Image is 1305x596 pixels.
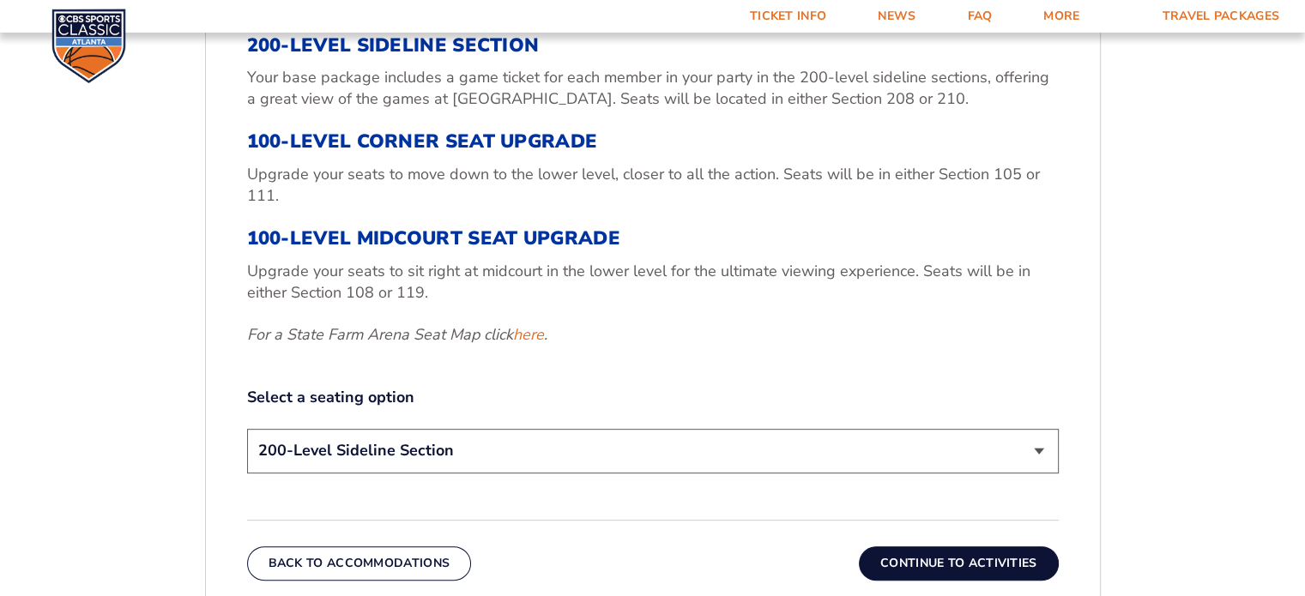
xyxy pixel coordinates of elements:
p: Your base package includes a game ticket for each member in your party in the 200-level sideline ... [247,67,1059,110]
h3: 100-Level Midcourt Seat Upgrade [247,227,1059,250]
button: Back To Accommodations [247,546,472,581]
label: Select a seating option [247,387,1059,408]
em: For a State Farm Arena Seat Map click . [247,324,547,345]
p: Upgrade your seats to sit right at midcourt in the lower level for the ultimate viewing experienc... [247,261,1059,304]
button: Continue To Activities [859,546,1059,581]
img: CBS Sports Classic [51,9,126,83]
a: here [513,324,544,346]
p: Upgrade your seats to move down to the lower level, closer to all the action. Seats will be in ei... [247,164,1059,207]
h3: 100-Level Corner Seat Upgrade [247,130,1059,153]
h3: 200-Level Sideline Section [247,34,1059,57]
